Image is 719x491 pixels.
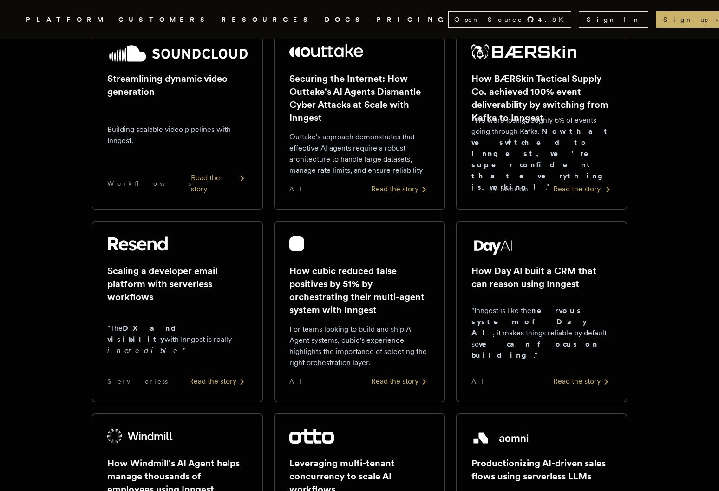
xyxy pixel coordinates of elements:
span: 4.8 K [538,15,569,24]
a: Sign In [579,11,648,28]
span: Serverless [107,377,168,386]
span: AI [471,377,492,386]
a: Resend logoScaling a developer email platform with serverless workflows"TheDX and visibilitywith ... [92,221,263,402]
div: Read the story [191,172,248,195]
a: cubic logoHow cubic reduced false positives by 51% by orchestrating their multi-agent system with... [274,221,445,402]
p: "Inngest is like the , it makes things reliable by default so ." [471,305,612,361]
h2: How cubic reduced false positives by 51% by orchestrating their multi-agent system with Inngest [289,264,430,316]
a: DOCS [325,14,366,26]
span: Open Source [454,15,523,24]
h2: Securing the Internet: How Outtake's AI Agents Dismantle Cyber Attacks at Scale with Inngest [289,72,430,124]
h2: Streamlining dynamic video generation [107,72,248,98]
h2: How Day AI built a CRM that can reason using Inngest [471,264,612,290]
strong: DX and visibility [107,324,184,344]
div: Read the story [189,376,248,387]
button: PLATFORM [26,14,107,26]
p: "We were losing roughly 6% of events going through Kafka. ." [471,115,612,193]
span: AI [289,184,310,194]
p: For teams looking to build and ship AI Agent systems, cubic's experience highlights the importanc... [289,324,430,368]
a: Outtake logoSecuring the Internet: How Outtake's AI Agents Dismantle Cyber Attacks at Scale with ... [274,29,445,210]
div: Read the story [553,376,612,387]
p: Building scalable video pipelines with Inngest. [107,124,248,146]
a: BÆRSkin Tactical Supply Co. logoHow BÆRSkin Tactical Supply Co. achieved 100% event deliverabilit... [456,29,627,210]
img: cubic [289,236,304,251]
h2: Productionizing AI-driven sales flows using serverless LLMs [471,457,612,483]
span: E-commerce [471,184,529,194]
img: Day AI [471,236,515,255]
a: PRICING [377,14,448,26]
div: Read the story [371,376,430,387]
div: Read the story [371,183,430,195]
div: Read the story [553,183,612,195]
h2: How BÆRSkin Tactical Supply Co. achieved 100% event deliverability by switching from Kafka to Inn... [471,72,612,124]
a: Day AI logoHow Day AI built a CRM that can reason using Inngest"Inngest is like thenervous system... [456,221,627,402]
button: RESOURCES [222,14,314,26]
img: Aomni [471,429,530,447]
img: Resend [107,236,168,251]
img: Otto [289,429,334,444]
img: SoundCloud [107,44,248,63]
a: SoundCloud logoStreamlining dynamic video generationBuilding scalable video pipelines with Innges... [92,29,263,210]
p: Outtake's approach demonstrates that effective AI agents require a robust architecture to handle ... [289,131,430,176]
img: Outtake [289,44,363,57]
em: incredible [107,346,182,355]
img: Windmill [107,429,173,444]
a: CUSTOMERS [118,14,210,26]
strong: nervous system of Day AI [471,306,587,337]
span: AI [289,377,310,386]
span: Workflows [107,179,191,188]
strong: we can focus on building [471,340,598,360]
h2: Scaling a developer email platform with serverless workflows [107,264,248,303]
img: BÆRSkin Tactical Supply Co. [471,44,576,59]
p: "The with Inngest is really ." [107,323,248,356]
